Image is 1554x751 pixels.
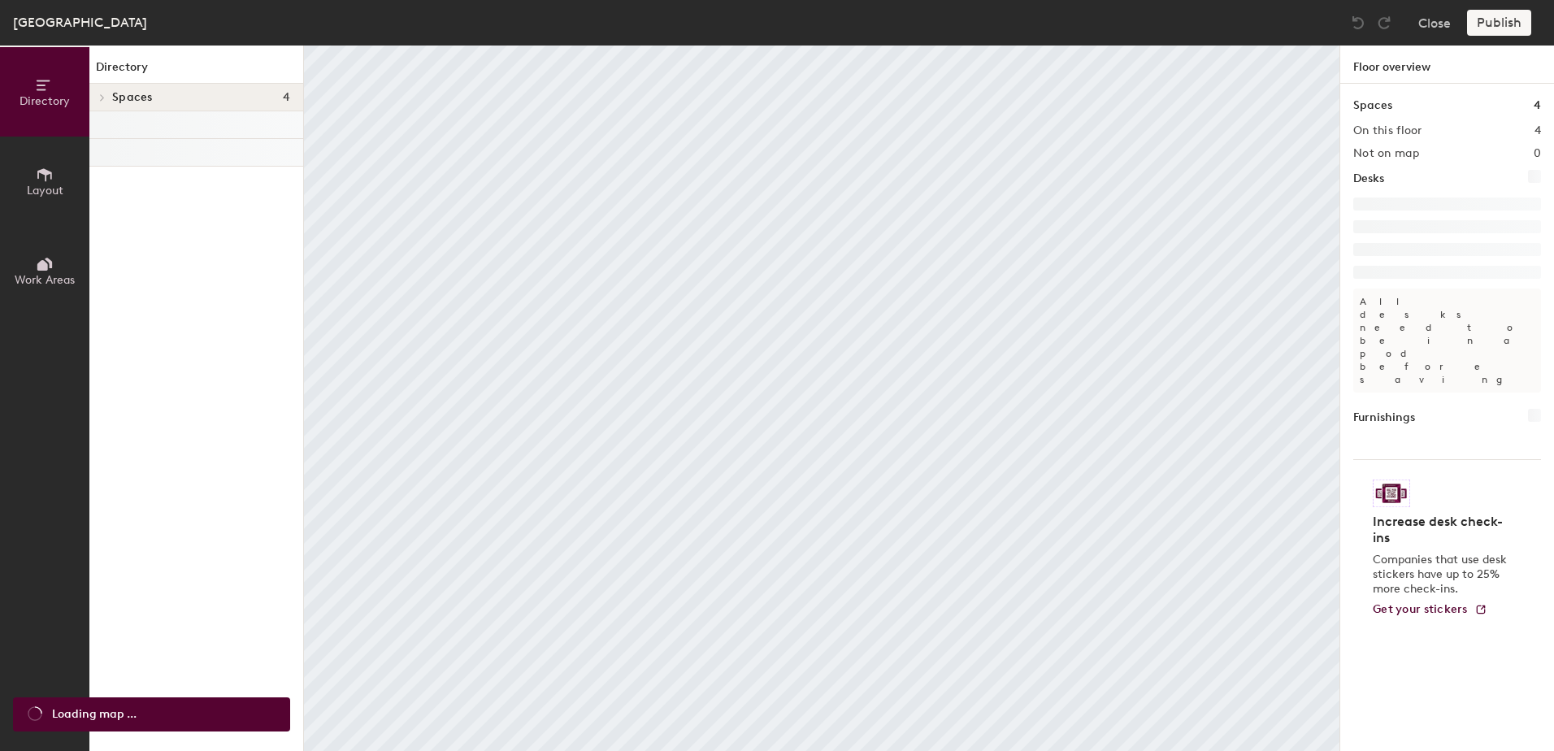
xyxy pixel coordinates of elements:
[1353,289,1541,393] p: All desks need to be in a pod before saving
[1373,553,1512,597] p: Companies that use desk stickers have up to 25% more check-ins.
[283,91,290,104] span: 4
[1376,15,1392,31] img: Redo
[89,59,303,84] h1: Directory
[112,91,153,104] span: Spaces
[13,12,147,33] div: [GEOGRAPHIC_DATA]
[1350,15,1366,31] img: Undo
[20,94,70,108] span: Directory
[27,184,63,198] span: Layout
[1534,147,1541,160] h2: 0
[1353,409,1415,427] h1: Furnishings
[1373,514,1512,546] h4: Increase desk check-ins
[1340,46,1554,84] h1: Floor overview
[1373,603,1487,617] a: Get your stickers
[1373,602,1468,616] span: Get your stickers
[1534,124,1541,137] h2: 4
[52,705,137,723] span: Loading map ...
[1353,124,1422,137] h2: On this floor
[1534,97,1541,115] h1: 4
[1353,97,1392,115] h1: Spaces
[1353,147,1419,160] h2: Not on map
[304,46,1339,751] canvas: Map
[1353,170,1384,188] h1: Desks
[15,273,75,287] span: Work Areas
[1418,10,1451,36] button: Close
[1373,480,1410,507] img: Sticker logo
